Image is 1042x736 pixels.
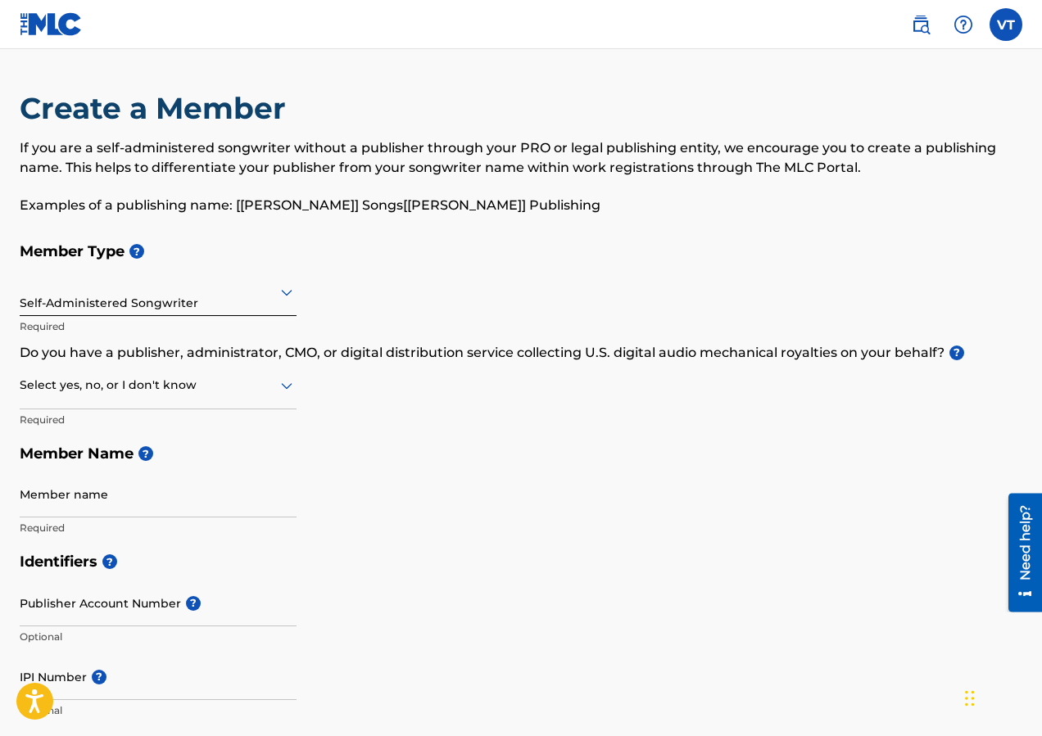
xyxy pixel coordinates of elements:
[949,345,964,360] span: ?
[102,554,117,569] span: ?
[947,8,980,41] div: Help
[904,8,937,41] a: Public Search
[965,674,975,723] div: Glisser
[186,596,201,611] span: ?
[20,138,1022,178] p: If you are a self-administered songwriter without a publisher through your PRO or legal publishin...
[92,670,106,684] span: ?
[20,521,297,535] p: Required
[20,630,297,644] p: Optional
[20,413,297,427] p: Required
[20,343,1022,363] p: Do you have a publisher, administrator, CMO, or digital distribution service collecting U.S. digi...
[20,272,297,312] div: Self-Administered Songwriter
[911,15,931,34] img: search
[20,234,1022,269] h5: Member Type
[20,90,294,127] h2: Create a Member
[20,196,1022,215] p: Examples of a publishing name: [[PERSON_NAME]] Songs[[PERSON_NAME]] Publishing
[20,703,297,718] p: Optional
[20,12,83,36] img: MLC Logo
[138,446,153,461] span: ?
[20,436,1022,472] h5: Member Name
[129,244,144,259] span: ?
[996,494,1042,612] iframe: Resource Center
[990,8,1022,41] div: User Menu
[20,319,297,334] p: Required
[18,11,40,87] div: Need help?
[954,15,973,34] img: help
[960,657,1042,736] iframe: Chat Widget
[20,544,1022,580] h5: Identifiers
